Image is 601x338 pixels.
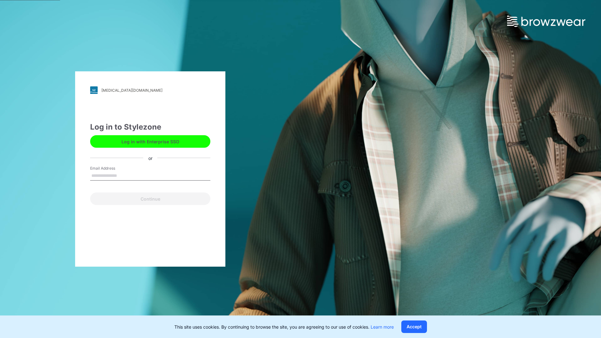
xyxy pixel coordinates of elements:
[507,16,585,27] img: browzwear-logo.73288ffb.svg
[143,155,157,161] div: or
[174,324,394,330] p: This site uses cookies. By continuing to browse the site, you are agreeing to our use of cookies.
[371,324,394,330] a: Learn more
[401,320,427,333] button: Accept
[90,166,134,171] label: Email Address
[101,88,162,93] div: [MEDICAL_DATA][DOMAIN_NAME]
[90,121,210,133] div: Log in to Stylezone
[90,86,98,94] img: svg+xml;base64,PHN2ZyB3aWR0aD0iMjgiIGhlaWdodD0iMjgiIHZpZXdCb3g9IjAgMCAyOCAyOCIgZmlsbD0ibm9uZSIgeG...
[90,135,210,148] button: Log in with Enterprise SSO
[90,86,210,94] a: [MEDICAL_DATA][DOMAIN_NAME]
